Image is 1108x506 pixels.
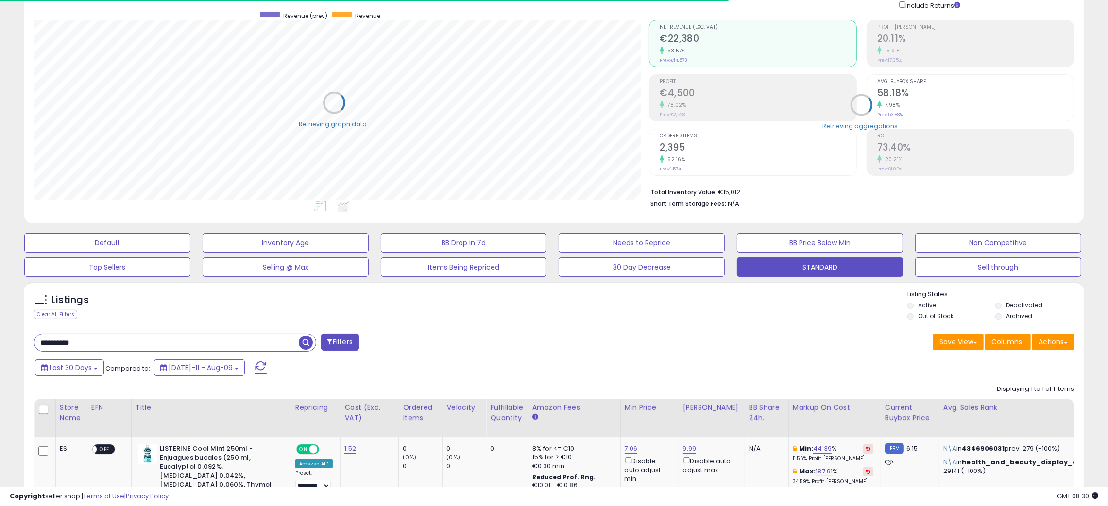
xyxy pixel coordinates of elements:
[24,233,190,253] button: Default
[813,444,832,454] a: 44.39
[683,403,741,413] div: [PERSON_NAME]
[793,467,873,485] div: %
[749,403,784,423] div: BB Share 24h.
[625,403,675,413] div: Min Price
[799,444,814,453] b: Min:
[446,454,460,461] small: (0%)
[559,257,725,277] button: 30 Day Decrease
[490,444,520,453] div: 0
[50,363,92,372] span: Last 30 Days
[997,385,1074,394] div: Displaying 1 to 1 of 1 items
[906,444,918,453] span: 6.15
[737,233,903,253] button: BB Price Below Min
[203,257,369,277] button: Selling @ Max
[532,444,613,453] div: 8% for <= €10
[625,444,638,454] a: 7.06
[683,455,737,474] div: Disable auto adjust max
[317,445,333,454] span: OFF
[344,403,394,423] div: Cost (Exc. VAT)
[297,445,309,454] span: ON
[295,470,333,491] div: Preset:
[446,403,482,413] div: Velocity
[1006,301,1042,309] label: Deactivated
[918,312,954,320] label: Out of Stock
[822,121,901,130] div: Retrieving aggregations..
[203,233,369,253] button: Inventory Age
[1032,334,1074,350] button: Actions
[60,403,83,423] div: Store Name
[532,413,538,422] small: Amazon Fees.
[816,467,833,476] a: 187.91
[446,444,486,453] div: 0
[907,290,1084,299] p: Listing States:
[915,233,1081,253] button: Non Competitive
[34,310,77,319] div: Clear All Filters
[403,462,442,471] div: 0
[299,119,370,128] div: Retrieving graph data..
[985,334,1031,350] button: Columns
[915,257,1081,277] button: Sell through
[154,359,245,376] button: [DATE]-11 - Aug-09
[933,334,984,350] button: Save View
[10,492,169,501] div: seller snap | |
[403,444,442,453] div: 0
[97,445,112,454] span: OFF
[24,257,190,277] button: Top Sellers
[344,444,356,454] a: 1.52
[991,337,1022,347] span: Columns
[91,403,127,413] div: EFN
[532,453,613,462] div: 15% for > €10
[136,403,287,413] div: Title
[60,444,80,453] div: ES
[321,334,359,351] button: Filters
[943,457,956,467] span: N\A
[625,455,671,483] div: Disable auto adjust min
[138,444,157,464] img: 31V60SPC9TL._SL40_.jpg
[381,257,547,277] button: Items Being Repriced
[918,301,936,309] label: Active
[1057,491,1098,501] span: 2025-09-9 08:30 GMT
[885,403,935,423] div: Current Buybox Price
[793,403,877,413] div: Markup on Cost
[799,467,816,476] b: Max:
[532,403,616,413] div: Amazon Fees
[749,444,781,453] div: N/A
[10,491,45,501] strong: Copyright
[885,443,904,454] small: FBM
[169,363,233,372] span: [DATE]-11 - Aug-09
[51,293,89,307] h5: Listings
[35,359,104,376] button: Last 30 Days
[737,257,903,277] button: STANDARD
[788,399,881,437] th: The percentage added to the cost of goods (COGS) that forms the calculator for Min & Max prices.
[1006,312,1032,320] label: Archived
[943,444,956,453] span: N\A
[793,444,873,462] div: %
[559,233,725,253] button: Needs to Reprice
[295,459,333,468] div: Amazon AI *
[295,403,337,413] div: Repricing
[490,403,524,423] div: Fulfillable Quantity
[683,444,697,454] a: 9.99
[403,403,438,423] div: Ordered Items
[532,473,596,481] b: Reduced Prof. Rng.
[793,455,873,462] p: 11.56% Profit [PERSON_NAME]
[962,444,1005,453] span: 4346906031
[446,462,486,471] div: 0
[126,491,169,501] a: Privacy Policy
[403,454,416,461] small: (0%)
[105,364,150,373] span: Compared to:
[532,462,613,471] div: €0.30 min
[83,491,124,501] a: Terms of Use
[381,233,547,253] button: BB Drop in 7d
